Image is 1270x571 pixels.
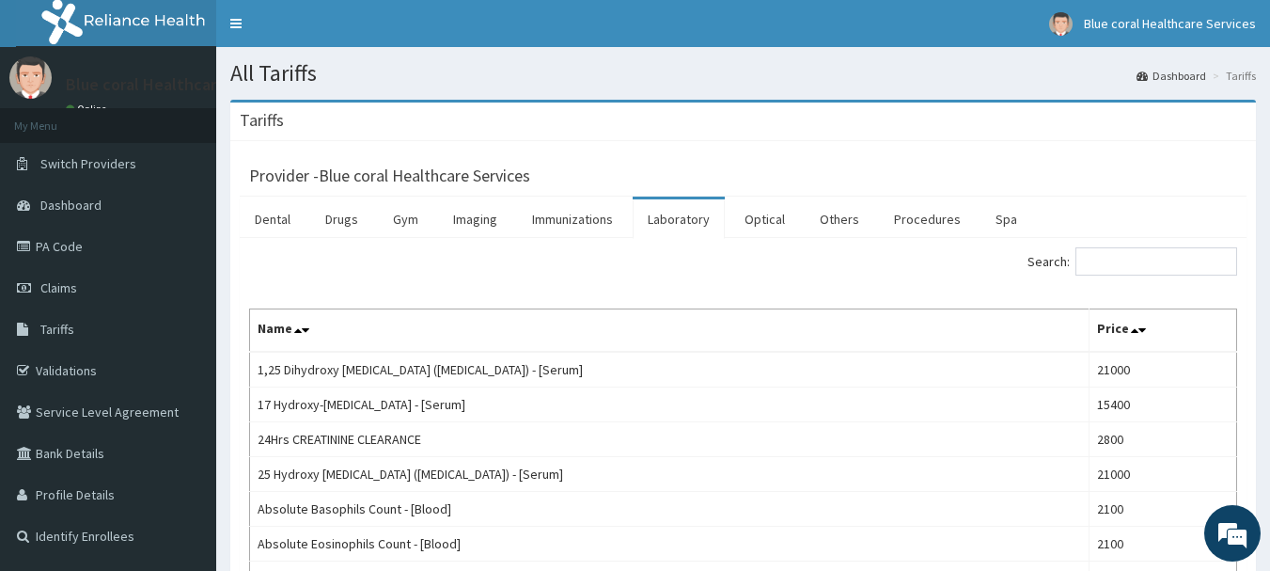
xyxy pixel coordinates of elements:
a: Laboratory [633,199,725,239]
a: Dental [240,199,306,239]
span: Dashboard [40,197,102,214]
a: Optical [729,199,800,239]
label: Search: [1027,247,1237,276]
h3: Provider - Blue coral Healthcare Services [249,167,530,184]
td: 24Hrs CREATININE CLEARANCE [250,422,1090,457]
th: Name [250,309,1090,353]
li: Tariffs [1208,68,1256,84]
td: 2800 [1090,422,1237,457]
td: 15400 [1090,388,1237,422]
a: Gym [378,199,433,239]
a: Online [66,103,111,116]
a: Dashboard [1137,68,1206,84]
td: 21000 [1090,457,1237,492]
h3: Tariffs [240,112,284,129]
td: 1,25 Dihydroxy [MEDICAL_DATA] ([MEDICAL_DATA]) - [Serum] [250,352,1090,388]
td: 21000 [1090,352,1237,388]
p: Blue coral Healthcare Services [66,76,291,93]
span: Claims [40,279,77,296]
td: 2100 [1090,527,1237,562]
a: Immunizations [517,199,628,239]
th: Price [1090,309,1237,353]
input: Search: [1075,247,1237,276]
img: User Image [9,56,52,99]
a: Imaging [438,199,512,239]
h1: All Tariffs [230,61,1256,86]
a: Procedures [879,199,976,239]
td: Absolute Eosinophils Count - [Blood] [250,527,1090,562]
img: User Image [1049,12,1073,36]
td: 25 Hydroxy [MEDICAL_DATA] ([MEDICAL_DATA]) - [Serum] [250,457,1090,492]
td: 2100 [1090,492,1237,527]
a: Spa [980,199,1032,239]
span: Switch Providers [40,155,136,172]
a: Drugs [310,199,373,239]
span: Blue coral Healthcare Services [1084,15,1256,32]
span: Tariffs [40,321,74,338]
a: Others [805,199,874,239]
td: Absolute Basophils Count - [Blood] [250,492,1090,527]
td: 17 Hydroxy-[MEDICAL_DATA] - [Serum] [250,388,1090,422]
